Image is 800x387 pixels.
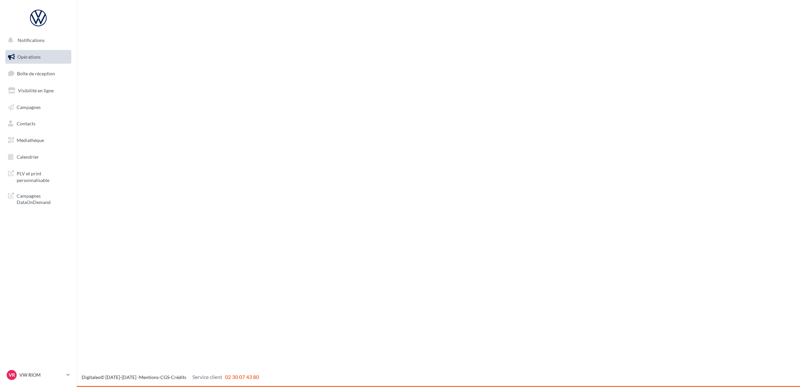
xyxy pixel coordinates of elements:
span: Service client [192,374,222,380]
span: 02 30 07 43 80 [225,374,259,380]
span: PLV et print personnalisable [17,169,69,183]
a: PLV et print personnalisable [4,166,73,186]
button: Notifications [4,33,70,47]
a: Visibilité en ligne [4,84,73,98]
span: Campagnes [17,104,41,110]
span: Campagnes DataOnDemand [17,191,69,206]
p: VW RIOM [19,372,64,378]
a: Contacts [4,117,73,131]
a: Opérations [4,50,73,64]
span: Boîte de réception [17,71,55,76]
a: Calendrier [4,150,73,164]
a: Campagnes [4,100,73,114]
span: Opérations [17,54,41,60]
span: © [DATE]-[DATE] - - - [82,374,259,380]
span: Contacts [17,121,35,126]
a: Mentions [139,374,159,380]
a: Digitaleo [82,374,101,380]
span: Notifications [18,37,45,43]
a: Crédits [171,374,186,380]
a: Boîte de réception [4,66,73,81]
a: CGS [160,374,169,380]
span: Calendrier [17,154,39,160]
a: Campagnes DataOnDemand [4,189,73,208]
span: VR [9,372,15,378]
span: Visibilité en ligne [18,88,54,93]
a: Médiathèque [4,133,73,147]
span: Médiathèque [17,137,44,143]
a: VR VW RIOM [5,369,71,381]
